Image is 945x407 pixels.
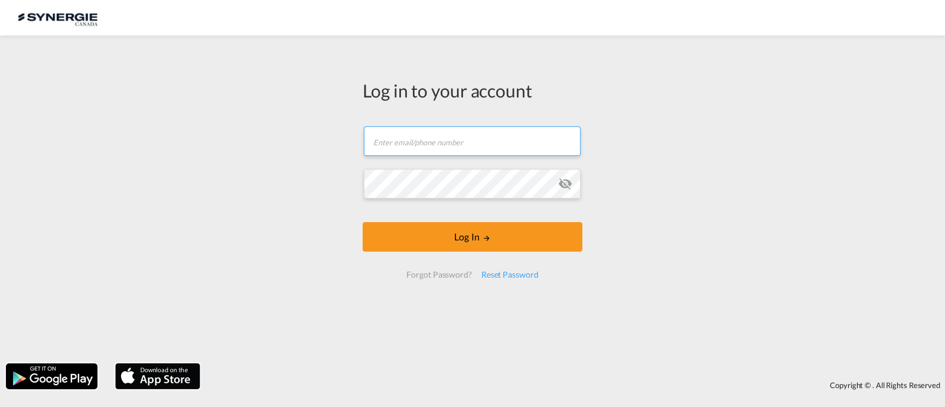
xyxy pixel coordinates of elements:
button: LOGIN [363,222,582,252]
input: Enter email/phone number [364,126,581,156]
md-icon: icon-eye-off [558,177,572,191]
div: Copyright © . All Rights Reserved [206,375,945,395]
img: apple.png [114,362,201,390]
div: Reset Password [477,264,543,285]
div: Log in to your account [363,78,582,103]
div: Forgot Password? [402,264,476,285]
img: google.png [5,362,99,390]
img: 1f56c880d42311ef80fc7dca854c8e59.png [18,5,97,31]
